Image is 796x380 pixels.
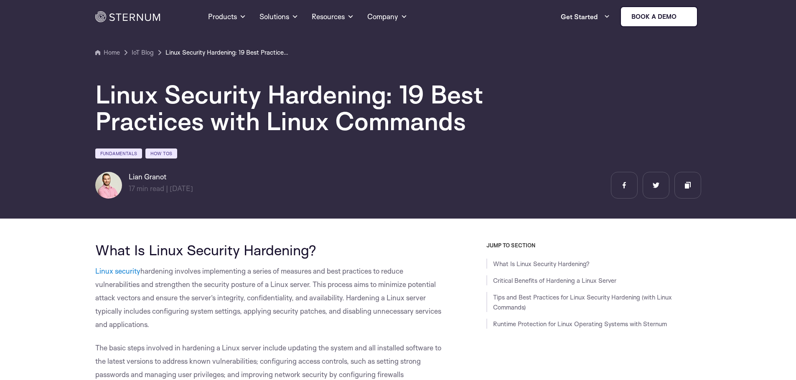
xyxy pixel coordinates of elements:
[129,184,168,193] span: min read |
[145,148,177,159] a: How Tos
[367,2,407,32] a: Company
[493,260,590,268] a: What Is Linux Security Hardening?
[129,172,193,182] h6: Lian Granot
[486,242,701,249] h3: JUMP TO SECTION
[95,172,122,199] img: Lian Granot
[680,13,687,20] img: sternum iot
[95,81,597,134] h1: Linux Security Hardening: 19 Best Practices with Linux Commands
[170,184,193,193] span: [DATE]
[493,320,667,328] a: Runtime Protection for Linux Operating Systems with Sternum
[95,241,316,259] span: What Is Linux Security Hardening?
[95,267,441,329] span: hardening involves implementing a series of measures and best practices to reduce vulnerabilities...
[493,293,672,311] a: Tips and Best Practices for Linux Security Hardening (with Linux Commands)
[95,48,120,58] a: Home
[561,8,610,25] a: Get Started
[259,2,298,32] a: Solutions
[620,6,698,27] a: Book a demo
[165,48,291,58] a: Linux Security Hardening: 19 Best Practices with Linux Commands
[132,48,154,58] a: IoT Blog
[208,2,246,32] a: Products
[493,277,616,284] a: Critical Benefits of Hardening a Linux Server
[95,148,142,159] a: Fundamentals
[129,184,135,193] span: 17
[95,267,140,275] a: Linux security
[312,2,354,32] a: Resources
